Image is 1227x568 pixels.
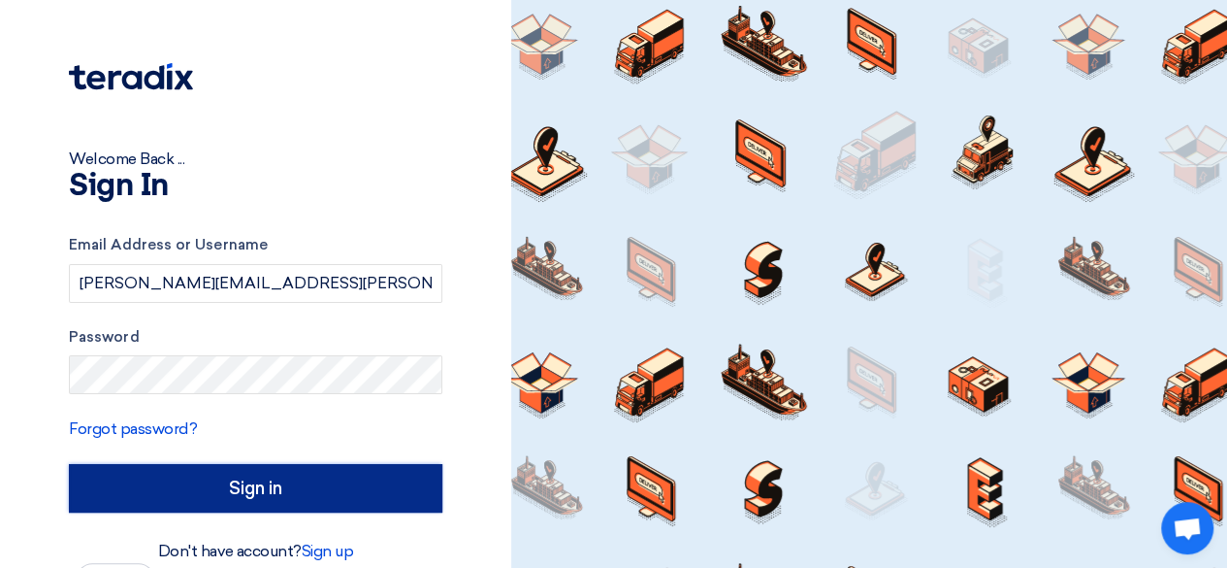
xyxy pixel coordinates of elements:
[69,171,442,202] h1: Sign In
[1161,502,1213,554] div: Open chat
[69,63,193,90] img: Teradix logo
[69,326,442,349] label: Password
[69,464,442,513] input: Sign in
[69,540,442,563] div: Don't have account?
[69,419,197,438] a: Forgot password?
[302,542,354,560] a: Sign up
[69,234,442,256] label: Email Address or Username
[69,264,442,303] input: Enter your business email or username
[69,148,442,171] div: Welcome Back ...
